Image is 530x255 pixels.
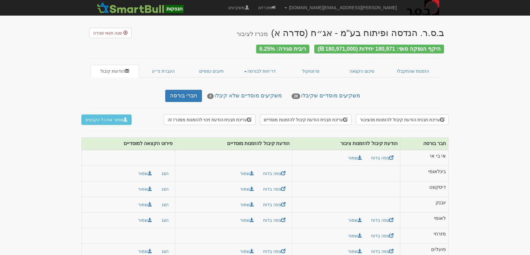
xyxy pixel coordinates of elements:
[81,115,132,125] button: שמור את כל הקבצים
[139,65,188,78] a: העברת ני״ע
[259,184,289,194] a: צפה בדוח
[237,28,444,38] div: ב.ס.ר. הנדסה ופיתוח בע"מ - אג״ח (סדרה א)
[344,215,366,225] a: שמור
[367,153,397,163] a: צפה בדוח
[134,199,156,210] button: שמור
[237,31,268,37] small: מכרז לציבור
[236,215,258,225] a: שמור
[188,65,235,78] a: חיובים כספיים
[292,93,300,99] span: 28
[175,138,292,150] th: הודעת קיבול להזמנות מוסדיים
[400,150,449,166] td: אי בי אי
[356,115,449,125] button: עריכת תבנית הודעת קיבול להזמנות מהציבור
[134,215,156,225] button: שמור
[259,199,289,210] a: צפה בדוח
[236,184,258,194] a: שמור
[165,90,202,102] a: חברי בורסה
[259,215,289,225] a: צפה בדוח
[400,181,449,197] td: דיסקונט
[82,138,175,150] th: פירוט הקצאה למוסדיים
[158,215,173,225] button: הצג
[367,215,397,225] a: צפה בדוח
[400,166,449,181] td: בינלאומי
[367,231,397,241] a: צפה בדוח
[386,65,439,78] a: הזמנות שהתקבלו
[164,115,256,125] button: עריכת תבנית הודעת זיכוי להזמנות ממכרז זה
[256,45,309,53] div: ריבית סגירה: 6.25%
[158,184,173,194] button: הצג
[400,228,449,244] td: מזרחי
[158,168,173,179] button: הצג
[91,65,139,78] a: הודעות קיבול
[287,90,364,102] a: משקיעים מוסדיים שקיבלו28
[134,168,156,179] button: שמור
[259,168,289,179] a: צפה בדוח
[285,65,337,78] a: פרוטוקול
[134,184,156,194] button: שמור
[400,213,449,228] td: לאומי
[236,168,258,179] a: שמור
[337,65,386,78] a: סיכום הקצאה
[314,45,444,53] div: היקף הנפקה סופי: 180,971 יחידות (180,971,000 ₪)
[292,138,400,150] th: הודעת קיבול להזמנות ציבור
[235,65,285,78] a: דו״חות לבורסה
[260,115,351,125] button: עריכת תבנית הודעת קיבול להזמנות מוסדיים
[158,199,173,210] button: הצג
[400,197,449,213] td: יובנק
[344,231,366,241] a: שמור
[203,90,286,102] a: משקיעים מוסדיים שלא קיבלו0
[95,2,185,14] img: SmartBull Logo
[400,138,449,150] th: חבר בורסה
[93,31,122,35] span: שנה תנאי סגירה
[344,153,366,163] a: שמור
[207,93,214,99] span: 0
[236,199,258,210] a: שמור
[89,28,132,38] button: שנה תנאי סגירה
